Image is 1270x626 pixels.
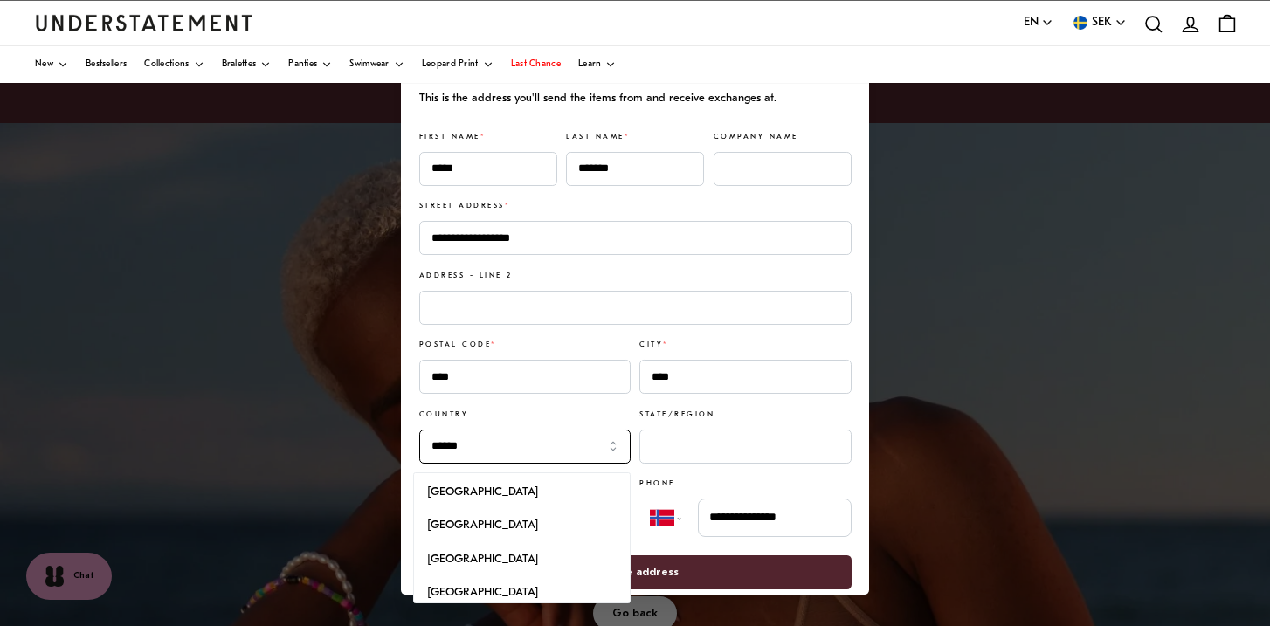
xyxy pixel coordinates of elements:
span: New [35,60,53,69]
a: Panties [288,46,332,83]
span: Learn [578,60,602,69]
label: Postal code [419,340,496,351]
span: Bralettes [222,60,257,69]
label: Phone [639,478,674,490]
a: Bralettes [222,46,272,83]
a: Understatement Homepage [35,15,253,31]
span: Last Chance [511,60,561,69]
span: [GEOGRAPHIC_DATA] [427,484,539,501]
span: Leopard Print [422,60,479,69]
span: [GEOGRAPHIC_DATA] [427,517,539,534]
a: Learn [578,46,617,83]
p: This is the address you'll send the items from and receive exchanges at. [419,88,852,107]
span: Bestsellers [86,60,127,69]
a: Leopard Print [422,46,494,83]
span: Swimwear [349,60,389,69]
a: Swimwear [349,46,404,83]
span: [GEOGRAPHIC_DATA] [427,551,539,568]
span: Collections [144,60,189,69]
label: Street address [419,201,509,212]
label: Company name [713,132,797,143]
a: Collections [144,46,204,83]
label: Last name [566,132,629,143]
label: First name [419,132,485,143]
span: Update address [592,556,679,588]
a: New [35,46,68,83]
label: Address - line 2 [419,271,513,282]
span: SEK [1092,13,1112,32]
label: Country [419,409,468,421]
button: Update address [419,555,852,589]
a: Bestsellers [86,46,127,83]
label: City [639,340,667,351]
a: Last Chance [511,46,561,83]
label: State/Region [639,409,714,421]
button: SEK [1071,13,1127,32]
span: EN [1024,13,1039,32]
button: EN [1024,13,1053,32]
span: [GEOGRAPHIC_DATA] [427,584,539,602]
span: Panties [288,60,317,69]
